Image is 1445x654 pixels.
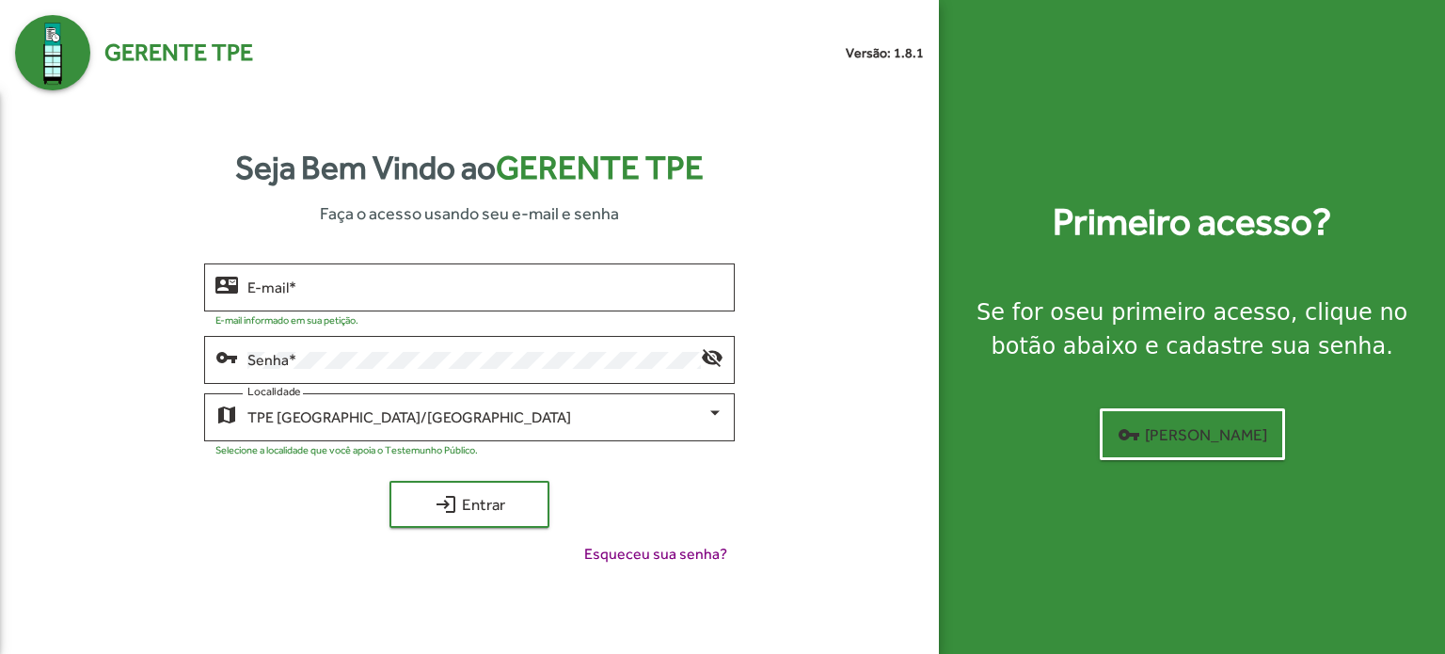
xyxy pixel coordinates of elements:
span: [PERSON_NAME] [1118,418,1267,452]
span: Esqueceu sua senha? [584,543,727,566]
span: Entrar [406,487,532,521]
div: Se for o , clique no botão abaixo e cadastre sua senha. [961,295,1422,363]
strong: seu primeiro acesso [1064,299,1291,326]
mat-icon: vpn_key [1118,423,1140,446]
mat-icon: visibility_off [701,345,723,368]
mat-icon: contact_mail [215,273,238,295]
button: [PERSON_NAME] [1100,408,1285,460]
strong: Seja Bem Vindo ao [235,143,704,193]
mat-hint: E-mail informado em sua petição. [215,314,358,326]
span: TPE [GEOGRAPHIC_DATA]/[GEOGRAPHIC_DATA] [247,408,571,426]
button: Entrar [389,481,549,528]
span: Gerente TPE [104,35,253,71]
span: Gerente TPE [496,149,704,186]
mat-icon: map [215,403,238,425]
mat-icon: login [435,493,457,516]
img: Logo Gerente [15,15,90,90]
mat-icon: vpn_key [215,345,238,368]
span: Faça o acesso usando seu e-mail e senha [320,200,619,226]
mat-hint: Selecione a localidade que você apoia o Testemunho Público. [215,444,478,455]
small: Versão: 1.8.1 [846,43,924,63]
strong: Primeiro acesso? [1053,194,1331,250]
